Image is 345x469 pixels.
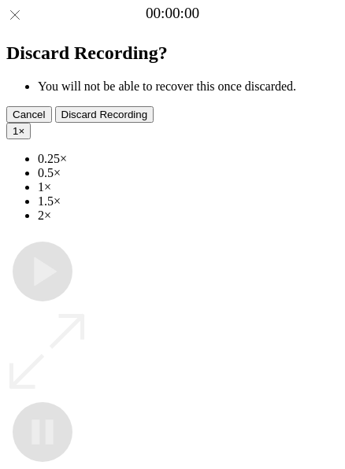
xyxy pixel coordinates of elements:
[38,79,339,94] li: You will not be able to recover this once discarded.
[38,166,339,180] li: 0.5×
[6,106,52,123] button: Cancel
[38,194,339,209] li: 1.5×
[146,5,199,22] a: 00:00:00
[6,123,31,139] button: 1×
[55,106,154,123] button: Discard Recording
[13,125,18,137] span: 1
[6,42,339,64] h2: Discard Recording?
[38,209,339,223] li: 2×
[38,152,339,166] li: 0.25×
[38,180,339,194] li: 1×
